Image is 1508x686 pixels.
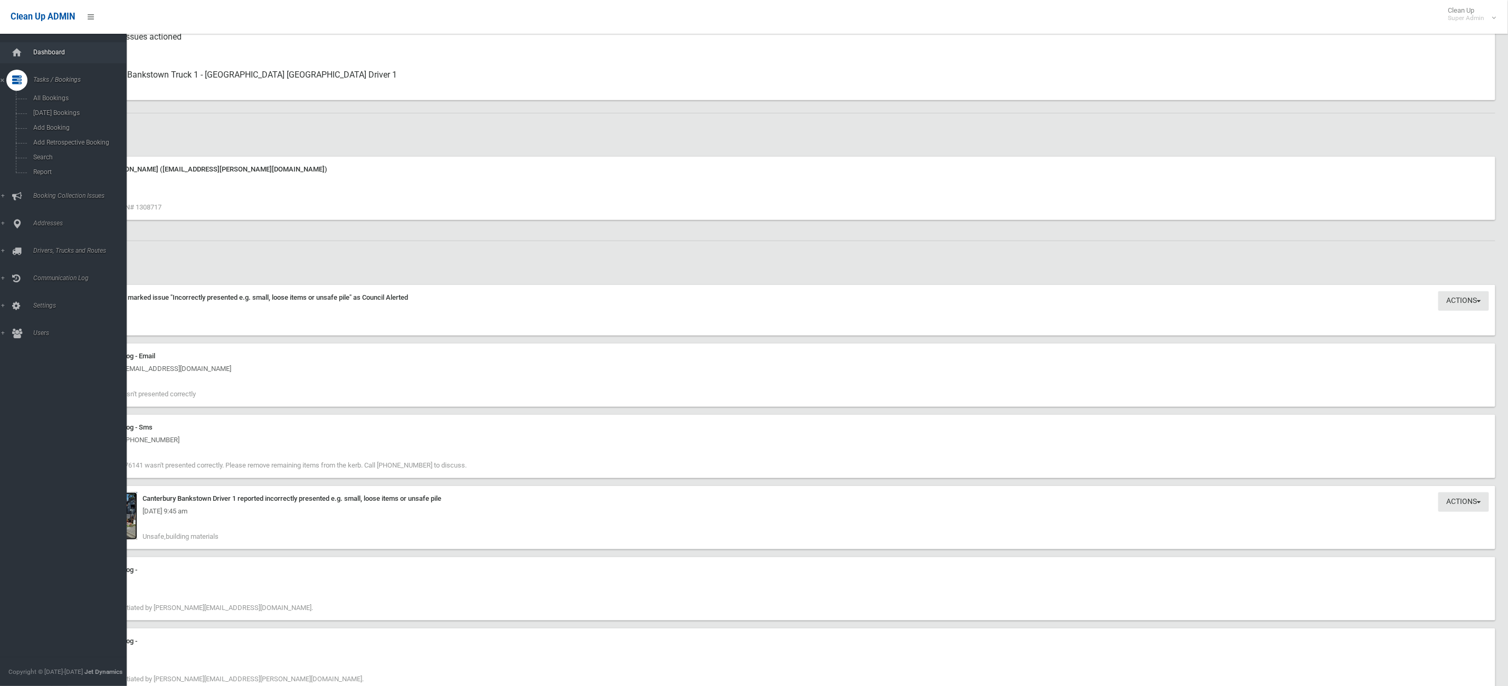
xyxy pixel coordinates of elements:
[1443,6,1495,22] span: Clean Up
[30,302,139,309] span: Settings
[11,12,75,22] span: Clean Up ADMIN
[30,220,139,227] span: Addresses
[30,49,139,56] span: Dashboard
[74,492,1489,505] div: Canterbury Bankstown Driver 1 reported incorrectly presented e.g. small, loose items or unsafe pile
[84,62,1487,100] div: Canterbury Bankstown Truck 1 - [GEOGRAPHIC_DATA] [GEOGRAPHIC_DATA] Driver 1
[46,254,1495,268] h2: History
[74,564,1489,576] div: Communication Log -
[1438,291,1489,311] button: Actions
[74,163,1489,176] div: Note from [PERSON_NAME] ([EMAIL_ADDRESS][PERSON_NAME][DOMAIN_NAME])
[74,350,1489,363] div: Communication Log - Email
[30,109,130,117] span: [DATE] Bookings
[74,635,1489,647] div: Communication Log -
[74,675,364,683] span: Booking edited initiated by [PERSON_NAME][EMAIL_ADDRESS][PERSON_NAME][DOMAIN_NAME].
[74,304,1489,317] div: [DATE] 10:16 am
[74,421,1489,434] div: Communication Log - Sms
[143,532,219,540] span: Unsafe,building materials
[74,576,1489,589] div: [DATE] 10:21 am
[74,176,1489,188] div: [DATE] 10:21 am
[1438,492,1489,512] button: Actions
[30,192,139,199] span: Booking Collection Issues
[8,668,83,675] span: Copyright © [DATE]-[DATE]
[30,247,139,254] span: Drivers, Trucks and Routes
[84,24,1487,62] div: Collection issues actioned
[30,94,130,102] span: All Bookings
[30,329,139,337] span: Users
[84,43,1487,56] small: Status
[84,668,122,675] strong: Jet Dynamics
[30,274,139,282] span: Communication Log
[74,434,1489,446] div: [DATE] 9:45 am - [PHONE_NUMBER]
[74,363,1489,375] div: [DATE] 9:45 am - [EMAIL_ADDRESS][DOMAIN_NAME]
[84,81,1487,94] small: Assigned To
[30,124,130,131] span: Add Booking
[74,390,196,398] span: Your Clean-Up wasn't presented correctly
[74,647,1489,660] div: [DATE] 9:45 am
[74,461,467,469] span: Your clean-up #476141 wasn't presented correctly. Please remove remaining items from the kerb. Ca...
[30,168,130,176] span: Report
[74,291,1489,304] div: [PERSON_NAME] marked issue "Incorrectly presented e.g. small, loose items or unsafe pile" as Coun...
[30,76,139,83] span: Tasks / Bookings
[46,126,1495,140] h2: Notes
[30,139,130,146] span: Add Retrospective Booking
[74,604,313,612] span: Booking edited initiated by [PERSON_NAME][EMAIL_ADDRESS][DOMAIN_NAME].
[1448,14,1484,22] small: Super Admin
[74,505,1489,518] div: [DATE] 9:45 am
[30,154,130,161] span: Search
